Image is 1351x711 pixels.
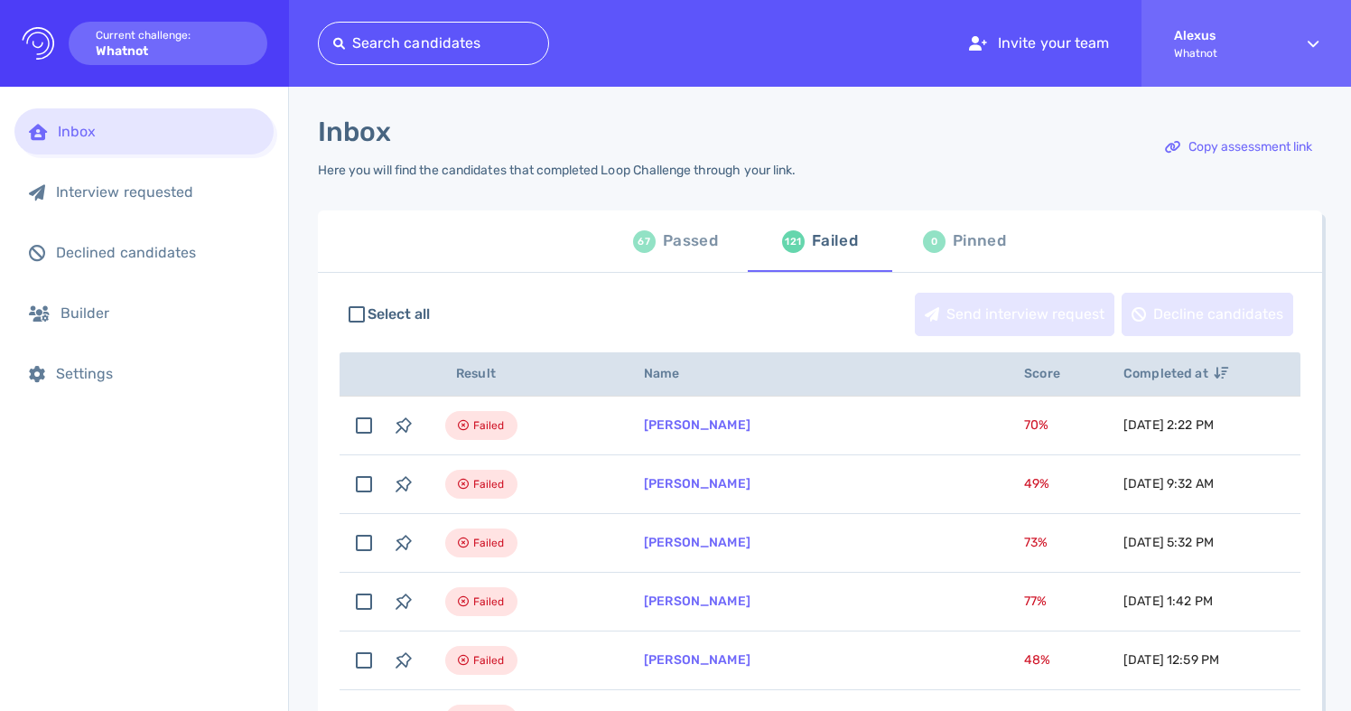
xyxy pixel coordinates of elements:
span: [DATE] 5:32 PM [1123,535,1214,550]
span: 70 % [1024,417,1048,433]
span: Completed at [1123,366,1228,381]
div: Inbox [58,123,259,140]
div: 0 [923,230,946,253]
div: Here you will find the candidates that completed Loop Challenge through your link. [318,163,796,178]
div: Pinned [953,228,1006,255]
a: [PERSON_NAME] [644,476,750,491]
span: [DATE] 2:22 PM [1123,417,1214,433]
span: 49 % [1024,476,1049,491]
div: Decline candidates [1123,294,1292,335]
div: 121 [782,230,805,253]
span: Failed [473,650,505,671]
span: 73 % [1024,535,1048,550]
div: Passed [663,228,718,255]
a: [PERSON_NAME] [644,417,750,433]
span: Score [1024,366,1080,381]
span: Failed [473,591,505,613]
span: 77 % [1024,594,1047,609]
span: Select all [368,304,431,325]
button: Decline candidates [1122,293,1293,336]
div: Builder [61,304,259,322]
div: Send interview request [916,294,1113,335]
div: Failed [812,228,858,255]
th: Result [424,352,622,397]
span: Whatnot [1174,47,1275,60]
span: Failed [473,473,505,495]
a: [PERSON_NAME] [644,535,750,550]
span: Failed [473,415,505,436]
span: 48 % [1024,652,1050,668]
div: Copy assessment link [1156,126,1321,168]
span: [DATE] 1:42 PM [1123,594,1213,609]
button: Send interview request [915,293,1114,336]
button: Copy assessment link [1155,126,1322,169]
span: Failed [473,532,505,554]
span: [DATE] 12:59 PM [1123,652,1219,668]
a: [PERSON_NAME] [644,594,750,609]
a: [PERSON_NAME] [644,652,750,668]
span: [DATE] 9:32 AM [1123,476,1214,491]
div: 67 [633,230,656,253]
strong: Alexus [1174,28,1275,43]
div: Declined candidates [56,244,259,261]
h1: Inbox [318,116,391,148]
div: Settings [56,365,259,382]
div: Interview requested [56,183,259,201]
span: Name [644,366,700,381]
